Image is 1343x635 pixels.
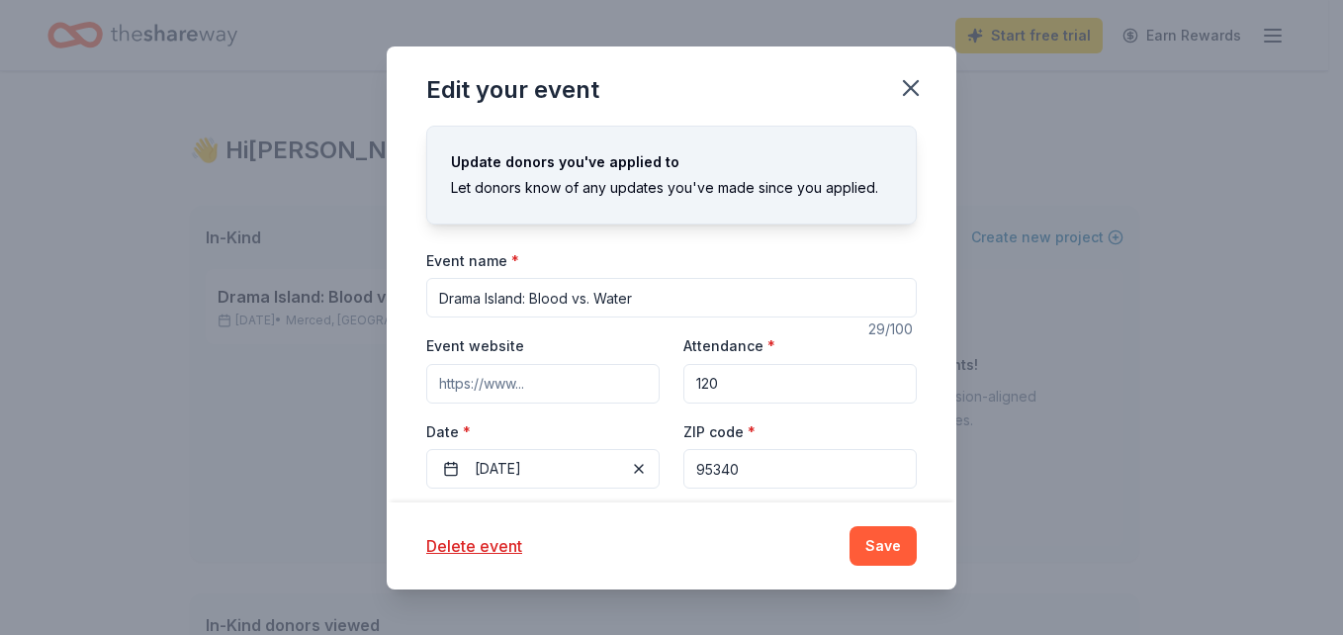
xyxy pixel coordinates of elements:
input: 20 [683,364,917,404]
label: Date [426,422,660,442]
label: Event website [426,336,524,356]
div: Edit your event [426,74,599,106]
input: Spring Fundraiser [426,278,917,317]
button: Save [850,526,917,566]
input: 12345 (U.S. only) [683,449,917,489]
label: Attendance [683,336,775,356]
div: Update donors you've applied to [451,150,892,174]
label: Event name [426,251,519,271]
button: Delete event [426,534,522,558]
input: https://www... [426,364,660,404]
div: 29 /100 [868,317,917,341]
label: ZIP code [683,422,756,442]
div: Let donors know of any updates you've made since you applied. [451,176,892,200]
button: [DATE] [426,449,660,489]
